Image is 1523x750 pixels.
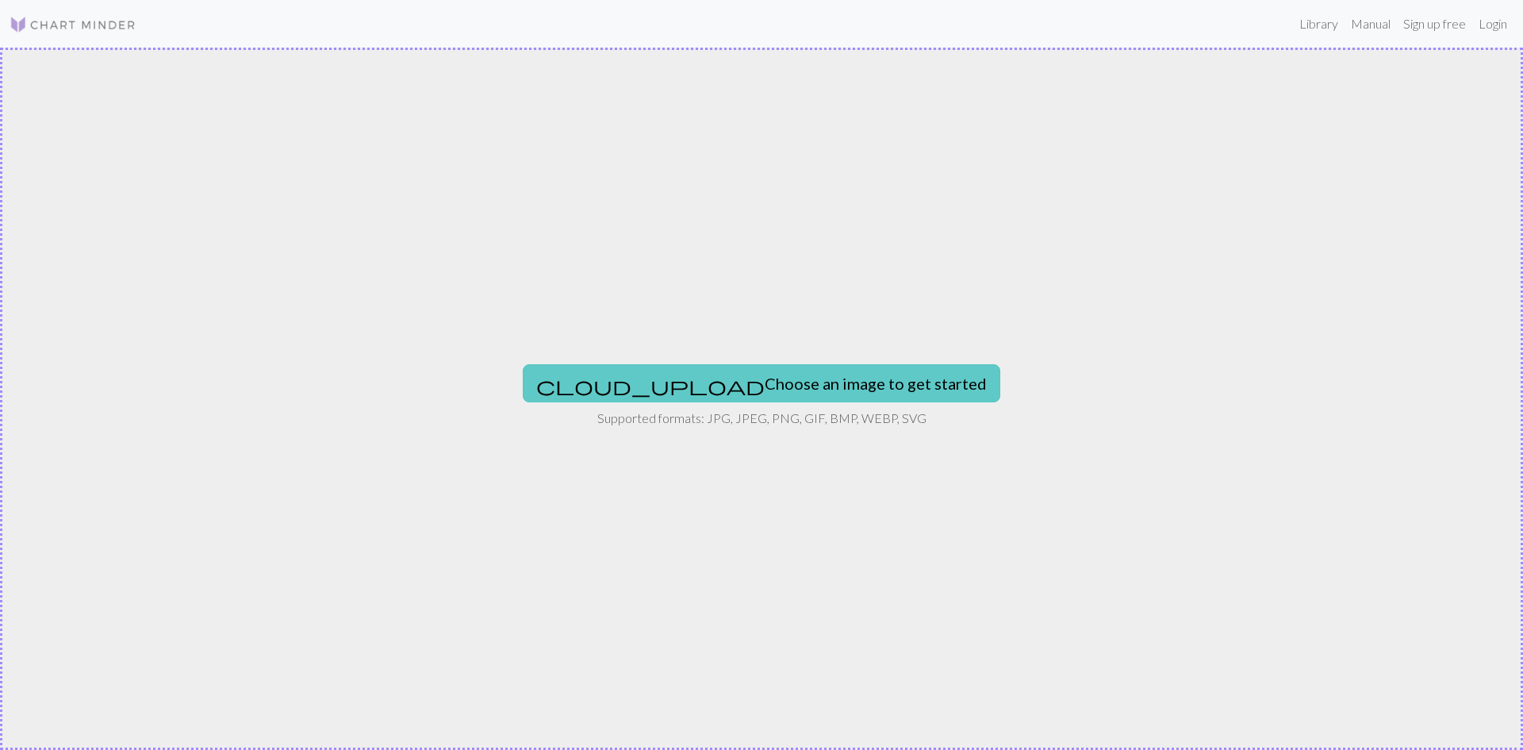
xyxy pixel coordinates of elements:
[1397,8,1472,40] a: Sign up free
[10,15,136,34] img: Logo
[1472,8,1513,40] a: Login
[1345,8,1397,40] a: Manual
[536,375,765,397] span: cloud_upload
[523,364,1000,402] button: Choose an image to get started
[1293,8,1345,40] a: Library
[597,409,926,428] p: Supported formats: JPG, JPEG, PNG, GIF, BMP, WEBP, SVG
